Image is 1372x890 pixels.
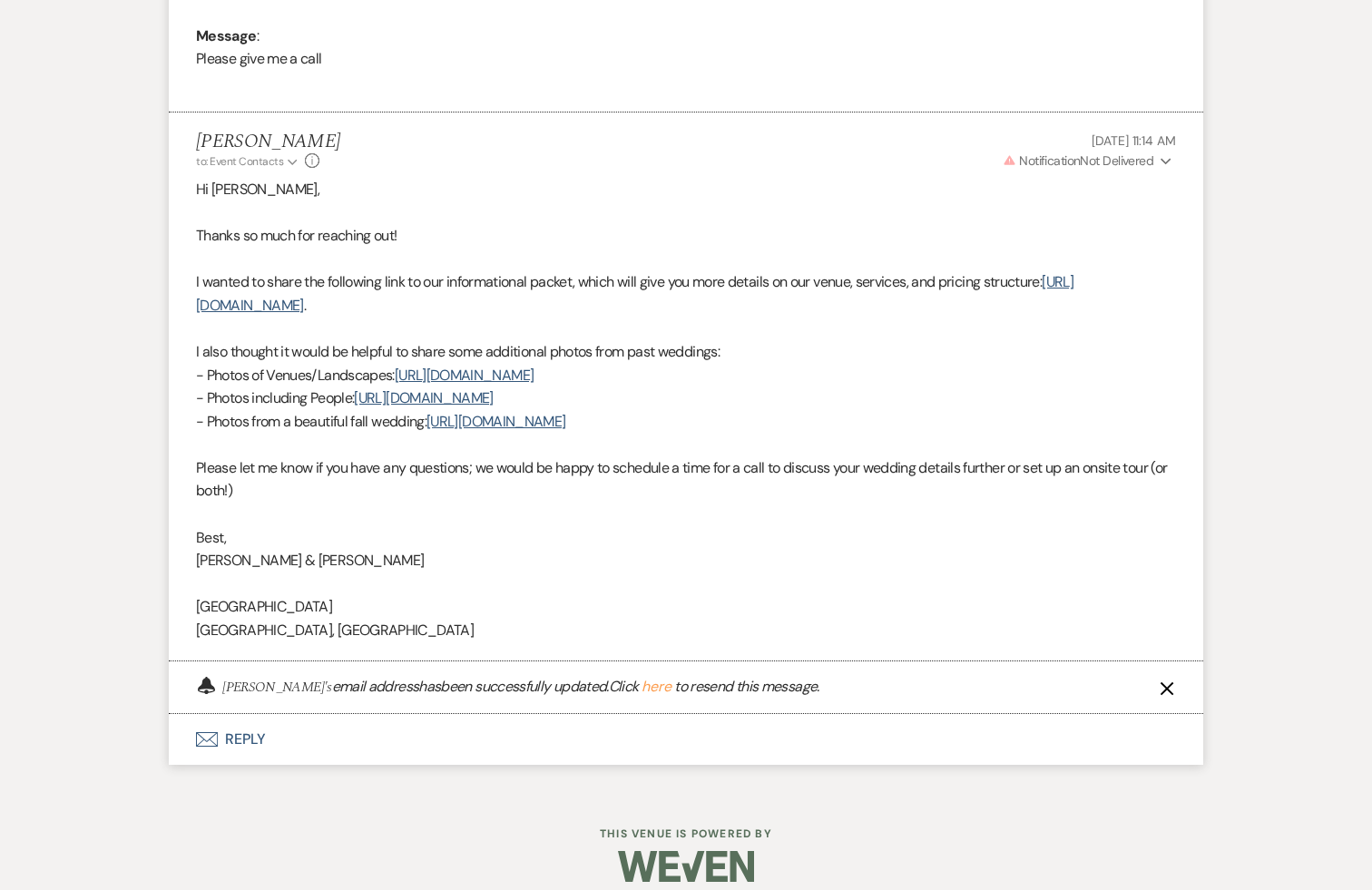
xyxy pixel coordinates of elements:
span: Not Delivered [1003,152,1153,169]
button: Reply [169,714,1203,765]
span: to: Event Contacts [196,154,283,169]
a: [URL][DOMAIN_NAME] [354,388,493,407]
button: here [642,680,671,694]
span: [DATE] 11:14 AM [1092,132,1176,149]
p: [PERSON_NAME] & [PERSON_NAME] [196,549,1176,572]
a: [URL][DOMAIN_NAME] [395,366,534,385]
p: Please let me know if you have any questions; we would be happy to schedule a time for a call to ... [196,456,1176,503]
p: [GEOGRAPHIC_DATA], [GEOGRAPHIC_DATA] [196,619,1176,642]
p: - Photos of Venues/Landscapes: [196,364,1176,387]
button: NotificationNot Delivered [1000,152,1176,171]
p: email address has been successfully updated. Click to resend this message. [222,676,818,698]
p: Hi [PERSON_NAME], [196,178,1176,201]
a: [URL][DOMAIN_NAME] [426,412,565,431]
p: Best, [196,526,1176,550]
p: I wanted to share the following link to our informational packet, which will give you more detail... [196,270,1176,317]
p: I also thought it would be helpful to share some additional photos from past weddings: [196,340,1176,364]
a: [URL][DOMAIN_NAME] [196,272,1073,315]
b: Message [196,26,257,45]
p: [GEOGRAPHIC_DATA] [196,595,1176,619]
p: Thanks so much for reaching out! [196,224,1176,248]
p: - Photos from a beautiful fall wedding: [196,410,1176,434]
button: to: Event Contacts [196,153,300,170]
span: Notification [1019,152,1080,169]
h5: [PERSON_NAME] [196,131,340,153]
span: [PERSON_NAME]'s [222,676,331,698]
p: - Photos including People: [196,386,1176,410]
